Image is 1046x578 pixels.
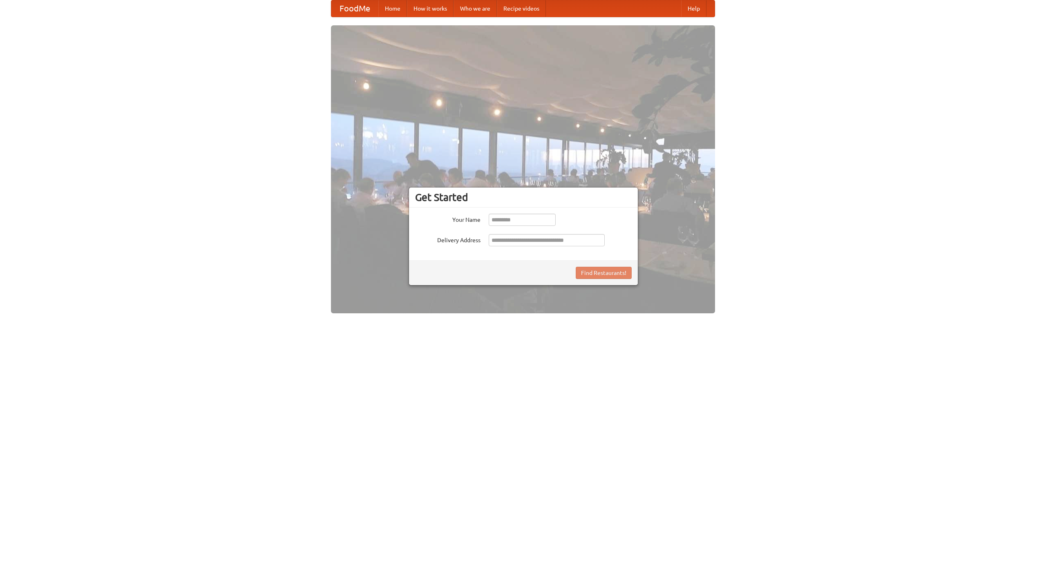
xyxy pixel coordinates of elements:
a: How it works [407,0,454,17]
label: Your Name [415,214,481,224]
a: Help [681,0,706,17]
h3: Get Started [415,191,632,203]
a: Recipe videos [497,0,546,17]
a: Home [378,0,407,17]
button: Find Restaurants! [576,267,632,279]
a: FoodMe [331,0,378,17]
label: Delivery Address [415,234,481,244]
a: Who we are [454,0,497,17]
